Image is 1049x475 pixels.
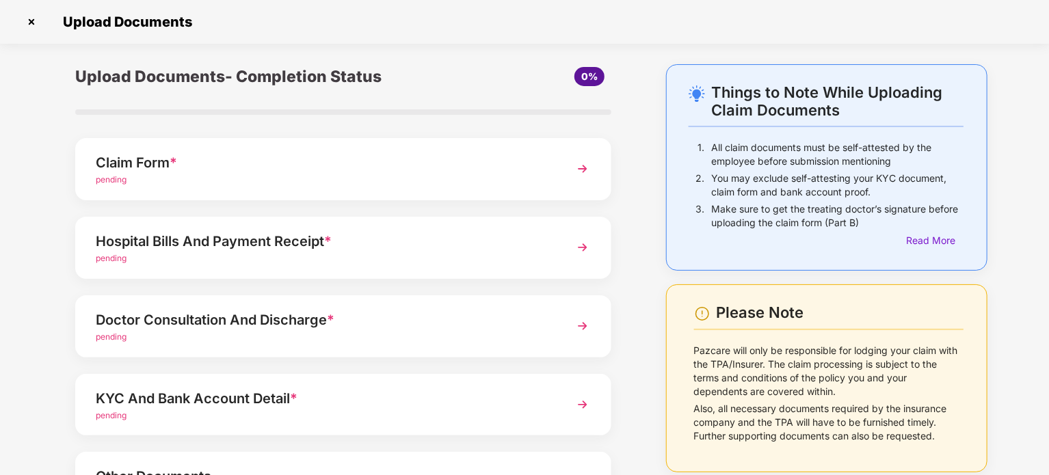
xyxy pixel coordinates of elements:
[711,83,964,119] div: Things to Note While Uploading Claim Documents
[96,230,549,252] div: Hospital Bills And Payment Receipt
[96,388,549,409] div: KYC And Bank Account Detail
[49,14,199,30] span: Upload Documents
[96,331,127,342] span: pending
[75,64,432,89] div: Upload Documents- Completion Status
[21,11,42,33] img: svg+xml;base64,PHN2ZyBpZD0iQ3Jvc3MtMzJ4MzIiIHhtbG5zPSJodHRwOi8vd3d3LnczLm9yZy8yMDAwL3N2ZyIgd2lkdG...
[694,402,964,443] p: Also, all necessary documents required by the insurance company and the TPA will have to be furni...
[570,314,595,338] img: svg+xml;base64,PHN2ZyBpZD0iTmV4dCIgeG1sbnM9Imh0dHA6Ly93d3cudzMub3JnLzIwMDAvc3ZnIiB3aWR0aD0iMzYiIG...
[711,141,964,168] p: All claim documents must be self-attested by the employee before submission mentioning
[96,410,127,420] span: pending
[96,309,549,331] div: Doctor Consultation And Discharge
[698,141,704,168] p: 1.
[711,172,964,199] p: You may exclude self-attesting your KYC document, claim form and bank account proof.
[96,152,549,174] div: Claim Form
[689,85,705,102] img: svg+xml;base64,PHN2ZyB4bWxucz0iaHR0cDovL3d3dy53My5vcmcvMjAwMC9zdmciIHdpZHRoPSIyNC4wOTMiIGhlaWdodD...
[906,233,964,248] div: Read More
[695,202,704,230] p: 3.
[581,70,598,82] span: 0%
[96,174,127,185] span: pending
[717,303,964,322] div: Please Note
[96,253,127,263] span: pending
[694,306,711,322] img: svg+xml;base64,PHN2ZyBpZD0iV2FybmluZ18tXzI0eDI0IiBkYXRhLW5hbWU9Ildhcm5pbmcgLSAyNHgyNCIgeG1sbnM9Im...
[694,344,964,398] p: Pazcare will only be responsible for lodging your claim with the TPA/Insurer. The claim processin...
[711,202,964,230] p: Make sure to get the treating doctor’s signature before uploading the claim form (Part B)
[695,172,704,199] p: 2.
[570,392,595,417] img: svg+xml;base64,PHN2ZyBpZD0iTmV4dCIgeG1sbnM9Imh0dHA6Ly93d3cudzMub3JnLzIwMDAvc3ZnIiB3aWR0aD0iMzYiIG...
[570,235,595,260] img: svg+xml;base64,PHN2ZyBpZD0iTmV4dCIgeG1sbnM9Imh0dHA6Ly93d3cudzMub3JnLzIwMDAvc3ZnIiB3aWR0aD0iMzYiIG...
[570,157,595,181] img: svg+xml;base64,PHN2ZyBpZD0iTmV4dCIgeG1sbnM9Imh0dHA6Ly93d3cudzMub3JnLzIwMDAvc3ZnIiB3aWR0aD0iMzYiIG...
